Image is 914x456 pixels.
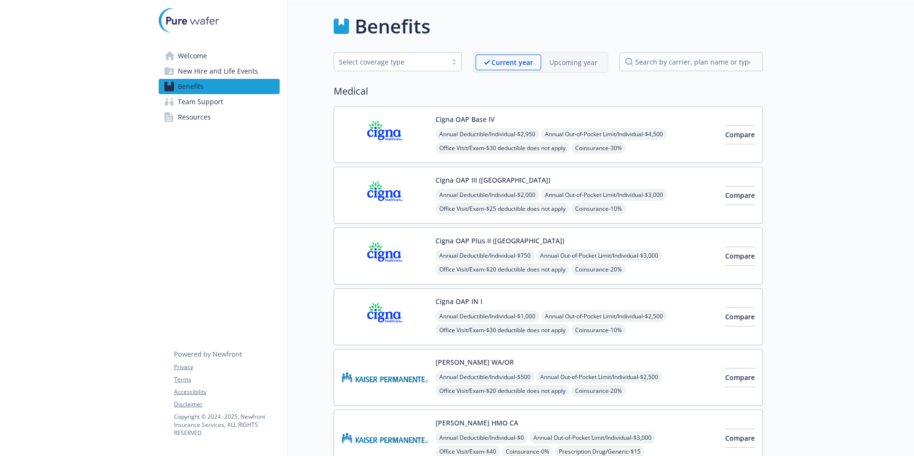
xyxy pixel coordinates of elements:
[536,250,662,261] span: Annual Out-of-Pocket Limit/Individual - $3,000
[435,432,528,444] span: Annual Deductible/Individual - $0
[159,64,280,79] a: New Hire and Life Events
[571,263,626,275] span: Coinsurance - 20%
[725,247,755,266] button: Compare
[435,114,495,124] button: Cigna OAP Base IV
[159,109,280,125] a: Resources
[178,109,211,125] span: Resources
[342,236,428,276] img: CIGNA carrier logo
[178,48,207,64] span: Welcome
[435,263,569,275] span: Office Visit/Exam - $20 deductible does not apply
[355,12,430,41] h1: Benefits
[725,186,755,205] button: Compare
[174,413,279,437] p: Copyright © 2024 - 2025 , Newfront Insurance Services, ALL RIGHTS RESERVED
[571,324,626,336] span: Coinsurance - 10%
[530,432,655,444] span: Annual Out-of-Pocket Limit/Individual - $3,000
[725,307,755,326] button: Compare
[725,125,755,144] button: Compare
[342,296,428,337] img: CIGNA carrier logo
[435,250,534,261] span: Annual Deductible/Individual - $750
[435,418,518,428] button: [PERSON_NAME] HMO CA
[725,368,755,387] button: Compare
[435,371,534,383] span: Annual Deductible/Individual - $500
[725,312,755,321] span: Compare
[159,79,280,94] a: Benefits
[536,371,662,383] span: Annual Out-of-Pocket Limit/Individual - $2,500
[541,310,667,322] span: Annual Out-of-Pocket Limit/Individual - $2,500
[435,324,569,336] span: Office Visit/Exam - $30 deductible does not apply
[725,373,755,382] span: Compare
[725,191,755,200] span: Compare
[159,94,280,109] a: Team Support
[339,57,442,67] div: Select coverage type
[435,310,539,322] span: Annual Deductible/Individual - $1,000
[159,48,280,64] a: Welcome
[620,52,763,71] input: search by carrier, plan name or type
[174,375,279,384] a: Terms
[435,203,569,215] span: Office Visit/Exam - $25 deductible does not apply
[435,189,539,201] span: Annual Deductible/Individual - $2,000
[435,296,482,306] button: Cigna OAP IN I
[491,57,533,67] p: Current year
[541,128,667,140] span: Annual Out-of-Pocket Limit/Individual - $4,500
[342,357,428,398] img: Kaiser Foundation Health Plan of the Northwest carrier logo
[174,388,279,396] a: Accessibility
[571,142,626,154] span: Coinsurance - 30%
[571,385,626,397] span: Coinsurance - 20%
[541,189,667,201] span: Annual Out-of-Pocket Limit/Individual - $3,000
[549,57,598,67] p: Upcoming year
[571,203,626,215] span: Coinsurance - 10%
[725,429,755,448] button: Compare
[435,142,569,154] span: Office Visit/Exam - $30 deductible does not apply
[435,236,564,246] button: Cigna OAP Plus II ([GEOGRAPHIC_DATA])
[342,114,428,155] img: CIGNA carrier logo
[435,357,514,367] button: [PERSON_NAME] WA/OR
[435,175,550,185] button: Cigna OAP III ([GEOGRAPHIC_DATA])
[342,175,428,216] img: CIGNA carrier logo
[435,128,539,140] span: Annual Deductible/Individual - $2,950
[725,434,755,443] span: Compare
[178,64,258,79] span: New Hire and Life Events
[174,400,279,409] a: Disclaimer
[435,385,569,397] span: Office Visit/Exam - $20 deductible does not apply
[174,363,279,371] a: Privacy
[178,79,204,94] span: Benefits
[178,94,223,109] span: Team Support
[334,84,763,98] h2: Medical
[725,130,755,139] span: Compare
[725,251,755,261] span: Compare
